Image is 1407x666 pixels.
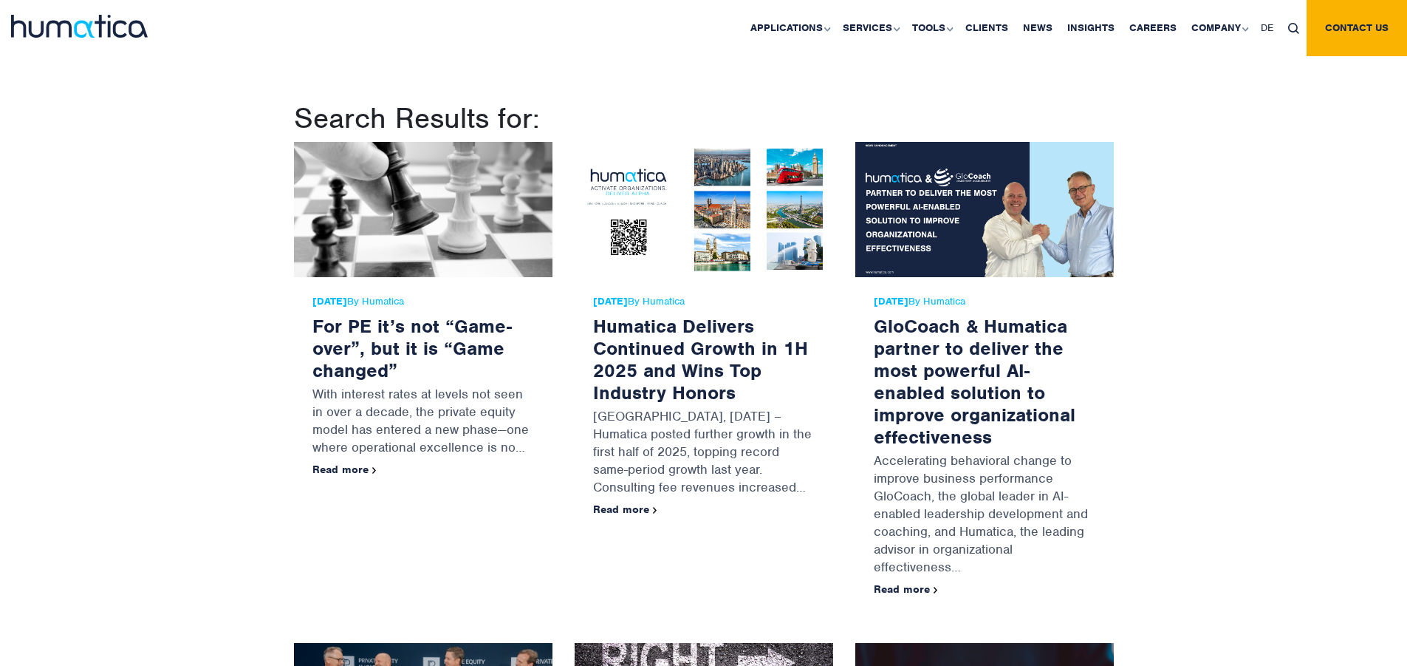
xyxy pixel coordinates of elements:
[874,448,1095,583] p: Accelerating behavioral change to improve business performance GloCoach, the global leader in AI-...
[312,295,347,307] strong: [DATE]
[874,296,1095,307] span: By Humatica
[593,296,815,307] span: By Humatica
[874,295,908,307] strong: [DATE]
[312,463,377,476] a: Read more
[874,582,938,596] a: Read more
[312,381,534,463] p: With interest rates at levels not seen in over a decade, the private equity model has entered a n...
[874,314,1075,449] a: GloCoach & Humatica partner to deliver the most powerful AI-enabled solution to improve organizat...
[312,296,534,307] span: By Humatica
[593,503,657,516] a: Read more
[593,314,808,404] a: Humatica Delivers Continued Growth in 1H 2025 and Wins Top Industry Honors
[593,404,815,503] p: [GEOGRAPHIC_DATA], [DATE] – Humatica posted further growth in the first half of 2025, topping rec...
[653,507,657,514] img: arrowicon
[1288,23,1299,34] img: search_icon
[855,142,1114,277] img: GloCoach & Humatica partner to deliver the most powerful AI-enabled solution to improve organizat...
[372,467,377,474] img: arrowicon
[294,142,552,277] img: For PE it’s not “Game-over”, but it is “Game changed”
[312,314,512,382] a: For PE it’s not “Game-over”, but it is “Game changed”
[1261,21,1273,34] span: DE
[934,587,938,594] img: arrowicon
[593,295,628,307] strong: [DATE]
[294,101,1114,136] h1: Search Results for:
[575,142,833,277] img: Humatica Delivers Continued Growth in 1H 2025 and Wins Top Industry Honors
[11,15,148,38] img: logo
